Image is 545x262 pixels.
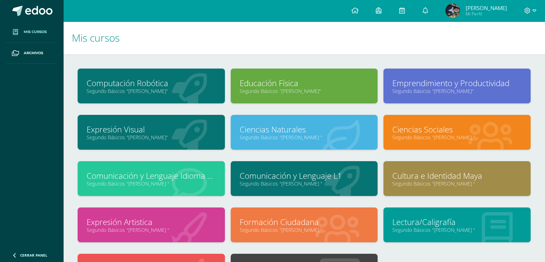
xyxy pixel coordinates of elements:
[24,50,43,56] span: Archivos
[445,4,460,18] img: 9f492207840c88f326296e4ea64a22d4.png
[72,31,120,45] span: Mis cursos
[87,134,216,141] a: Segundo Básicos "[PERSON_NAME]"
[392,216,522,228] a: Lectura/Caligrafía
[392,226,522,233] a: Segundo Básicos "[PERSON_NAME] "
[87,124,216,135] a: Expresión Visual
[392,134,522,141] a: Segundo Básicos "[PERSON_NAME] "
[87,216,216,228] a: Expresión Artistica
[465,11,507,17] span: Mi Perfil
[240,216,369,228] a: Formación Ciudadana
[392,88,522,94] a: Segundo Básicos "[PERSON_NAME]"
[240,134,369,141] a: Segundo Básicos "[PERSON_NAME] "
[240,88,369,94] a: Segundo Básicos "[PERSON_NAME]"
[392,78,522,89] a: Emprendimiento y Productividad
[240,226,369,233] a: Segundo Básicos "[PERSON_NAME] "
[87,180,216,187] a: Segundo Básicos "[PERSON_NAME] "
[6,43,57,64] a: Archivos
[240,180,369,187] a: Segundo Básicos "[PERSON_NAME] "
[465,4,507,11] span: [PERSON_NAME]
[87,170,216,181] a: Comunicación y Lenguaje Idioma Extranjero
[392,180,522,187] a: Segundo Básicos "[PERSON_NAME] "
[392,124,522,135] a: Ciencias Sociales
[6,22,57,43] a: Mis cursos
[24,29,47,35] span: Mis cursos
[20,253,47,258] span: Cerrar panel
[240,170,369,181] a: Comunicación y Lenguaje L1
[87,226,216,233] a: Segundo Básicos "[PERSON_NAME] "
[392,170,522,181] a: Cultura e Identidad Maya
[240,78,369,89] a: Educación Física
[87,88,216,94] a: Segundo Básicos "[PERSON_NAME]"
[87,78,216,89] a: Computación Robótica
[240,124,369,135] a: Ciencias Naturales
